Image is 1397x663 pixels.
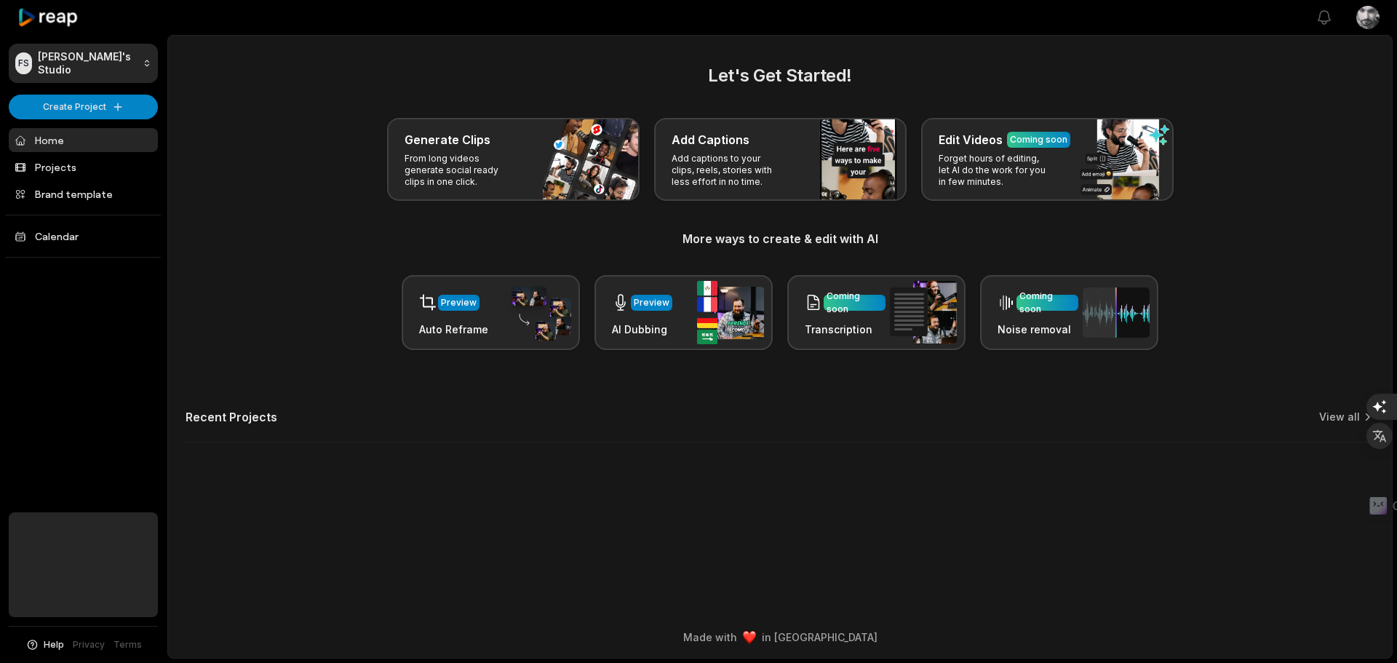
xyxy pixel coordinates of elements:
[405,153,517,188] p: From long videos generate social ready clips in one click.
[1319,410,1360,424] a: View all
[405,131,490,148] h3: Generate Clips
[672,131,749,148] h3: Add Captions
[672,153,784,188] p: Add captions to your clips, reels, stories with less effort in no time.
[634,296,669,309] div: Preview
[44,638,64,651] span: Help
[1019,290,1075,316] div: Coming soon
[9,95,158,119] button: Create Project
[15,52,32,74] div: FS
[9,155,158,179] a: Projects
[9,182,158,206] a: Brand template
[186,63,1374,89] h2: Let's Get Started!
[114,638,142,651] a: Terms
[9,128,158,152] a: Home
[25,638,64,651] button: Help
[805,322,885,337] h3: Transcription
[827,290,883,316] div: Coming soon
[186,410,277,424] h2: Recent Projects
[73,638,105,651] a: Privacy
[504,285,571,341] img: auto_reframe.png
[939,131,1003,148] h3: Edit Videos
[612,322,672,337] h3: AI Dubbing
[181,630,1379,645] div: Made with in [GEOGRAPHIC_DATA]
[419,322,488,337] h3: Auto Reframe
[9,224,158,248] a: Calendar
[890,281,957,344] img: transcription.png
[743,631,756,644] img: heart emoji
[441,296,477,309] div: Preview
[1010,133,1067,146] div: Coming soon
[1083,287,1150,338] img: noise_removal.png
[939,153,1051,188] p: Forget hours of editing, let AI do the work for you in few minutes.
[998,322,1078,337] h3: Noise removal
[697,281,764,344] img: ai_dubbing.png
[38,50,137,76] p: [PERSON_NAME]'s Studio
[186,230,1374,247] h3: More ways to create & edit with AI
